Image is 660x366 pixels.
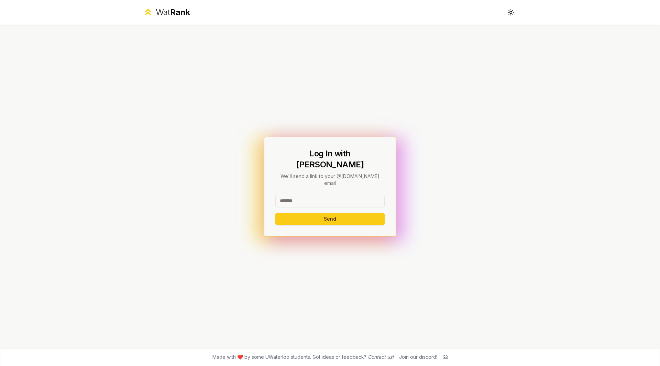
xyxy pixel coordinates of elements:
[275,173,385,187] p: We'll send a link to your @[DOMAIN_NAME] email
[143,7,190,18] a: WatRank
[212,354,394,361] span: Made with ❤️ by some UWaterloo students. Got ideas or feedback?
[368,354,394,360] a: Contact us!
[275,148,385,170] h1: Log In with [PERSON_NAME]
[156,7,190,18] div: Wat
[399,354,437,361] div: Join our discord!
[170,7,190,17] span: Rank
[275,213,385,225] button: Send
